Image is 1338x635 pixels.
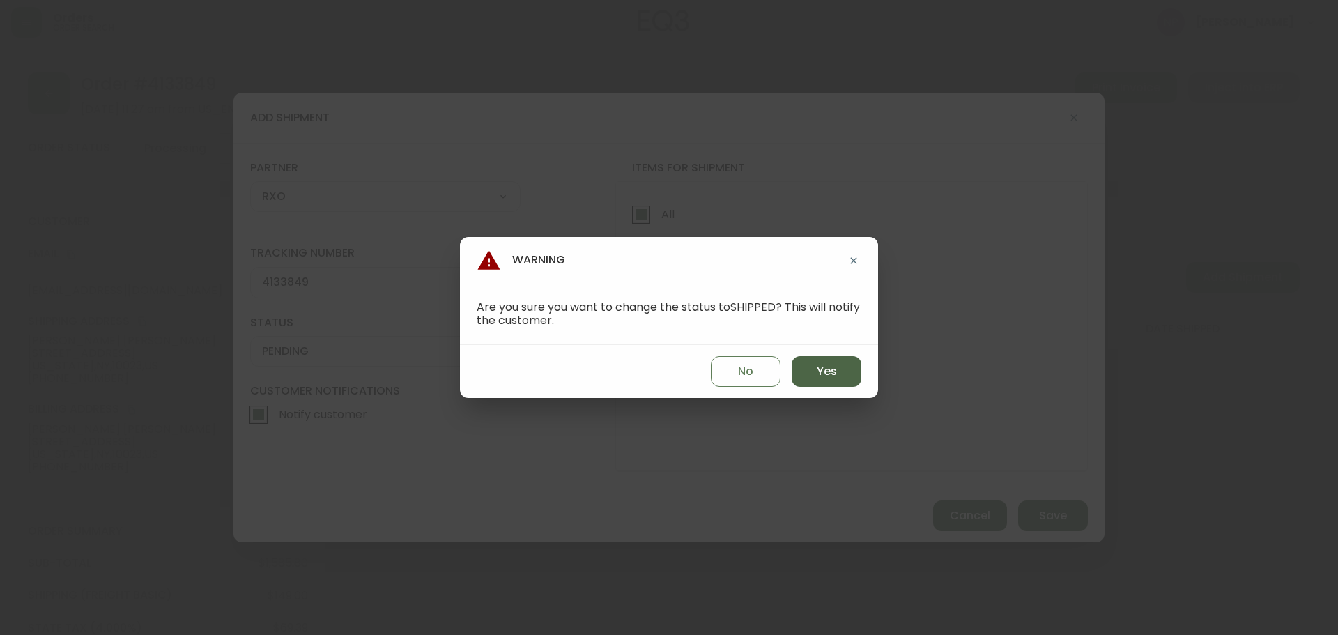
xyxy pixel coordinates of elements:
[792,356,861,387] button: Yes
[817,364,837,379] span: Yes
[711,356,780,387] button: No
[738,364,753,379] span: No
[477,299,860,328] span: Are you sure you want to change the status to SHIPPED ? This will notify the customer.
[477,248,565,273] h4: Warning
